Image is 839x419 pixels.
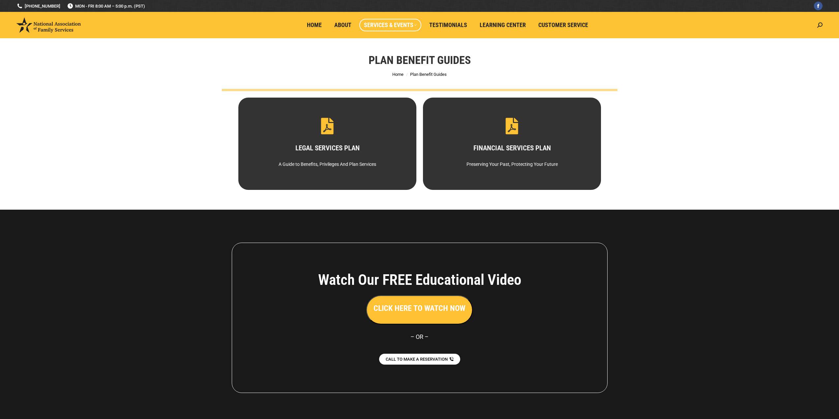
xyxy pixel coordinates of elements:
a: About [330,19,356,31]
div: A Guide to Benefits, Privileges And Plan Services [250,158,405,170]
a: CALL TO MAKE A RESERVATION [379,354,460,365]
span: CALL TO MAKE A RESERVATION [386,357,448,361]
span: – OR – [410,333,429,340]
span: Customer Service [538,21,588,29]
img: National Association of Family Services [16,17,81,33]
a: Home [302,19,326,31]
span: MON - FRI 8:00 AM – 5:00 p.m. (PST) [67,3,145,9]
span: Testimonials [429,21,467,29]
h3: FINANCIAL SERVICES PLAN [434,145,589,152]
button: CLICK HERE TO WATCH NOW [366,295,473,324]
div: Preserving Your Past, Protecting Your Future [434,158,589,170]
span: Home [307,21,322,29]
a: Testimonials [425,19,472,31]
span: Services & Events [364,21,417,29]
a: CLICK HERE TO WATCH NOW [366,305,473,312]
h3: LEGAL SERVICES PLAN [250,145,405,152]
h1: Plan Benefit Guides [369,53,471,67]
h4: Watch Our FREE Educational Video [282,271,558,289]
span: Plan Benefit Guides [410,72,447,77]
a: Learning Center [475,19,530,31]
span: About [334,21,351,29]
a: Facebook page opens in new window [814,2,823,10]
h3: CLICK HERE TO WATCH NOW [374,303,465,314]
a: Customer Service [534,19,593,31]
a: Home [392,72,404,77]
span: Learning Center [480,21,526,29]
a: [PHONE_NUMBER] [16,3,60,9]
